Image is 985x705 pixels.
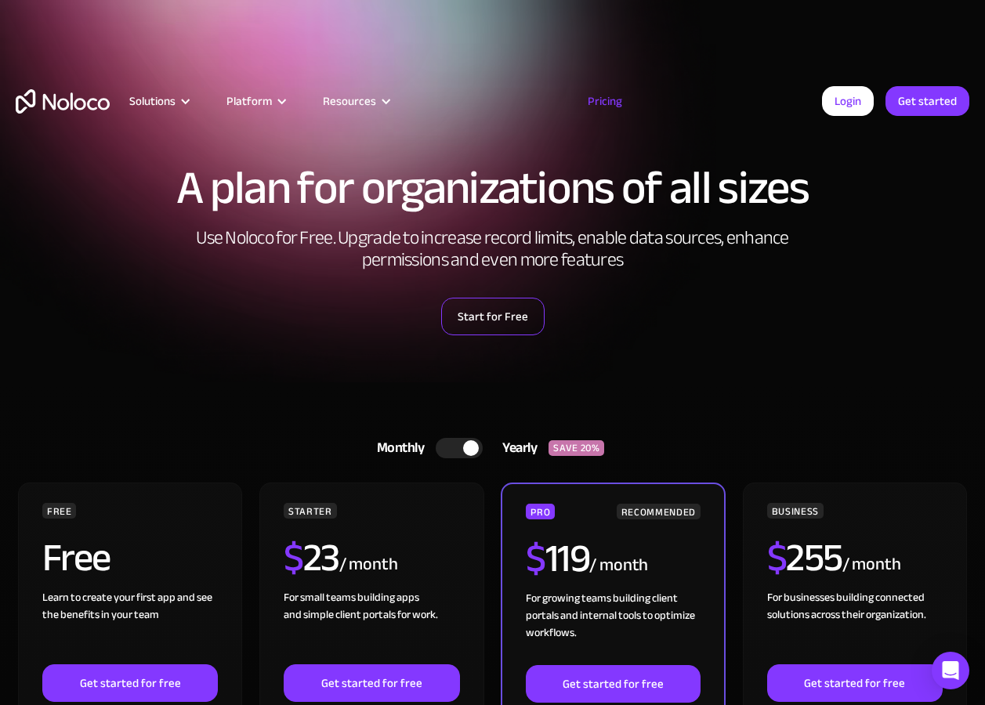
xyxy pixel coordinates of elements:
[526,665,700,703] a: Get started for free
[16,89,110,114] a: home
[42,538,110,577] h2: Free
[589,553,648,578] div: / month
[284,664,459,702] a: Get started for free
[767,664,943,702] a: Get started for free
[842,552,901,577] div: / month
[568,91,642,111] a: Pricing
[179,227,806,271] h2: Use Noloco for Free. Upgrade to increase record limits, enable data sources, enhance permissions ...
[549,440,604,456] div: SAVE 20%
[767,589,943,664] div: For businesses building connected solutions across their organization. ‍
[767,503,824,519] div: BUSINESS
[284,521,303,595] span: $
[303,91,407,111] div: Resources
[42,503,77,519] div: FREE
[932,652,969,689] div: Open Intercom Messenger
[617,504,701,519] div: RECOMMENDED
[526,504,555,519] div: PRO
[885,86,969,116] a: Get started
[129,91,176,111] div: Solutions
[526,522,545,595] span: $
[822,86,874,116] a: Login
[339,552,398,577] div: / month
[42,589,218,664] div: Learn to create your first app and see the benefits in your team ‍
[441,298,545,335] a: Start for Free
[526,590,700,665] div: For growing teams building client portals and internal tools to optimize workflows.
[284,589,459,664] div: For small teams building apps and simple client portals for work. ‍
[284,538,339,577] h2: 23
[357,436,436,460] div: Monthly
[110,91,207,111] div: Solutions
[42,664,218,702] a: Get started for free
[526,539,589,578] h2: 119
[767,521,787,595] span: $
[767,538,842,577] h2: 255
[323,91,376,111] div: Resources
[226,91,272,111] div: Platform
[483,436,549,460] div: Yearly
[207,91,303,111] div: Platform
[284,503,336,519] div: STARTER
[16,164,969,211] h1: A plan for organizations of all sizes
